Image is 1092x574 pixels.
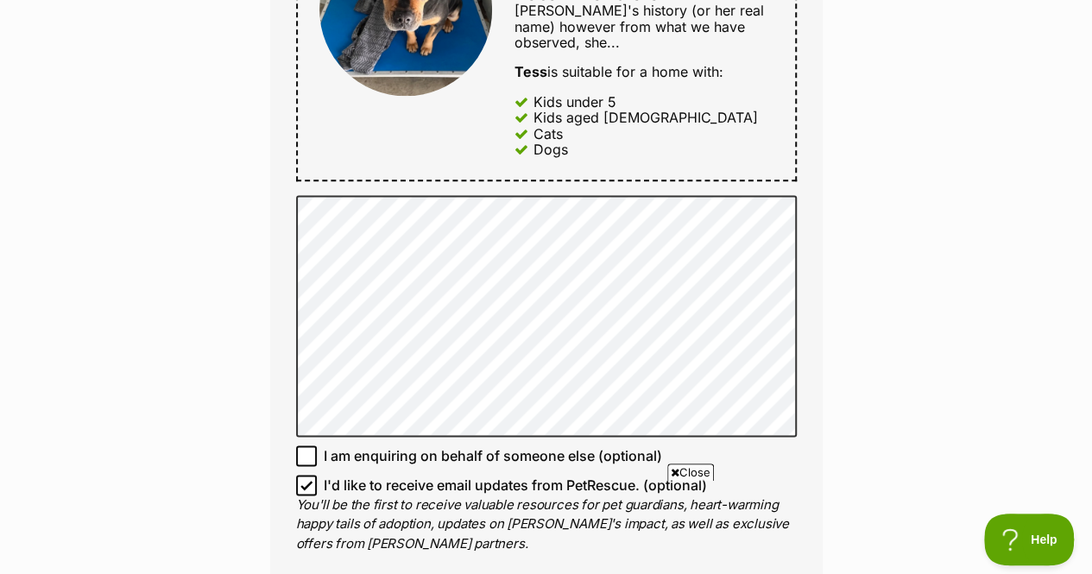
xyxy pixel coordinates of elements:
[533,94,616,110] div: Kids under 5
[514,64,773,79] div: is suitable for a home with:
[324,475,707,495] span: I'd like to receive email updates from PetRescue. (optional)
[533,126,563,142] div: Cats
[324,445,662,466] span: I am enquiring on behalf of someone else (optional)
[667,464,714,481] span: Close
[514,63,547,80] strong: Tess
[984,514,1075,565] iframe: Help Scout Beacon - Open
[128,488,965,565] iframe: Advertisement
[533,142,568,157] div: Dogs
[533,110,758,125] div: Kids aged [DEMOGRAPHIC_DATA]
